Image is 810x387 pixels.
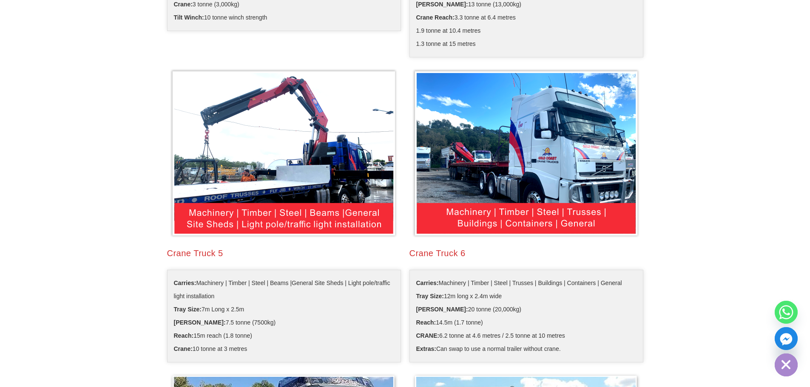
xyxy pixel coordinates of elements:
[416,37,476,51] span: 1.3 tonne at 15 metres
[416,1,468,8] b: [PERSON_NAME]:
[174,316,276,329] span: 7.5 tonne (7500kg)
[174,342,247,356] span: 10 tonne at 3 metres
[416,293,444,299] b: Tray Size:
[416,329,565,342] span: 6.2 tonne at 4.6 metres / 2.5 tonne at 10 metres
[416,316,483,329] span: 14.5m (1.7 tonne)
[167,247,401,259] div: Crane Truck 5
[775,327,798,350] a: Facebook_Messenger
[174,306,202,313] b: Tray Size:
[169,68,398,239] img: container crane truck
[174,329,252,342] span: 15m reach (1.8 tonne)
[775,301,798,324] a: Whatsapp
[416,332,439,339] b: CRANE:
[174,1,193,8] b: Crane:
[174,303,244,316] span: 7m Long x 2.5m
[416,290,502,303] span: 12m long x 2.4m wide
[174,11,267,24] span: 10 tonne winch strength
[416,11,516,24] span: 3.3 tonne at 6.4 metres
[174,332,194,339] b: Reach:
[416,14,455,21] b: ​Crane Reach:
[416,345,436,352] b: Extras:
[416,342,561,356] span: Can swap to use a normal trailer without crane.
[416,277,622,290] span: Machinery | Timber | Steel | Trusses | Buildings | Containers | General
[416,280,439,286] b: Carries:
[416,303,521,316] span: 20 tonne (20,000kg)
[174,280,196,286] b: Carries:
[416,306,468,313] b: [PERSON_NAME]:
[174,345,193,352] b: Crane:
[416,24,481,37] span: 1.9 tonne at 10.4 metres
[174,319,226,326] b: [PERSON_NAME]:
[409,247,643,259] div: Crane Truck 6
[174,14,204,21] b: ​Tilt Winch:
[416,319,436,326] b: Reach:
[412,68,641,239] img: truck with crane
[174,277,394,303] span: Machinery | Timber | Steel | Beams |General Site Sheds | Light pole/traffic light installation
